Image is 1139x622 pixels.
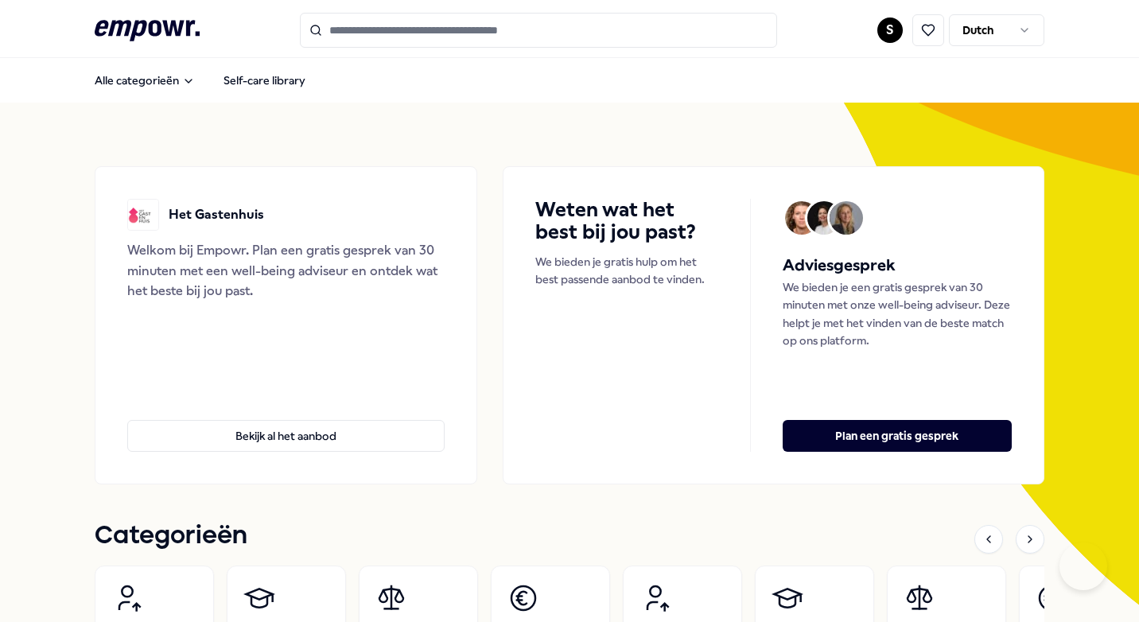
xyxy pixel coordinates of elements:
img: Het Gastenhuis [127,199,159,231]
h5: Adviesgesprek [783,253,1011,278]
p: Het Gastenhuis [169,204,264,225]
p: We bieden je gratis hulp om het best passende aanbod te vinden. [535,253,718,289]
h4: Weten wat het best bij jou past? [535,199,718,243]
a: Bekijk al het aanbod [127,395,445,452]
iframe: Help Scout Beacon - Open [1059,542,1107,590]
button: Bekijk al het aanbod [127,420,445,452]
p: We bieden je een gratis gesprek van 30 minuten met onze well-being adviseur. Deze helpt je met he... [783,278,1011,350]
button: S [877,17,903,43]
img: Avatar [785,201,818,235]
button: Plan een gratis gesprek [783,420,1011,452]
div: Welkom bij Empowr. Plan een gratis gesprek van 30 minuten met een well-being adviseur en ontdek w... [127,240,445,301]
input: Search for products, categories or subcategories [300,13,777,48]
img: Avatar [830,201,863,235]
nav: Main [82,64,318,96]
img: Avatar [807,201,841,235]
button: Alle categorieën [82,64,208,96]
a: Self-care library [211,64,318,96]
h1: Categorieën [95,516,247,556]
